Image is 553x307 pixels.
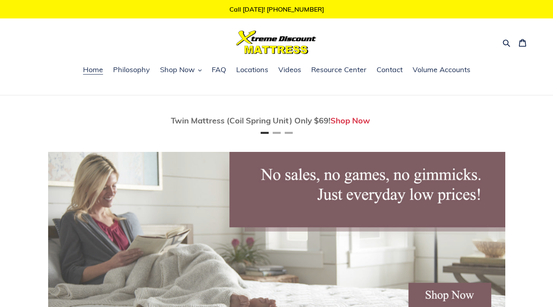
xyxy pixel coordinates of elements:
span: FAQ [212,65,226,75]
a: Locations [232,64,272,76]
span: Twin Mattress (Coil Spring Unit) Only $69! [171,115,330,125]
span: Resource Center [311,65,367,75]
span: Videos [278,65,301,75]
span: Volume Accounts [413,65,470,75]
span: Contact [377,65,403,75]
button: Page 3 [285,132,293,134]
a: Resource Center [307,64,371,76]
span: Home [83,65,103,75]
a: Volume Accounts [409,64,474,76]
button: Shop Now [156,64,206,76]
a: Contact [373,64,407,76]
span: Locations [236,65,268,75]
span: Philosophy [113,65,150,75]
a: Shop Now [330,115,370,125]
button: Page 2 [273,132,281,134]
a: Philosophy [109,64,154,76]
img: Xtreme Discount Mattress [236,30,316,54]
a: Home [79,64,107,76]
a: FAQ [208,64,230,76]
span: Shop Now [160,65,195,75]
button: Page 1 [261,132,269,134]
a: Videos [274,64,305,76]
